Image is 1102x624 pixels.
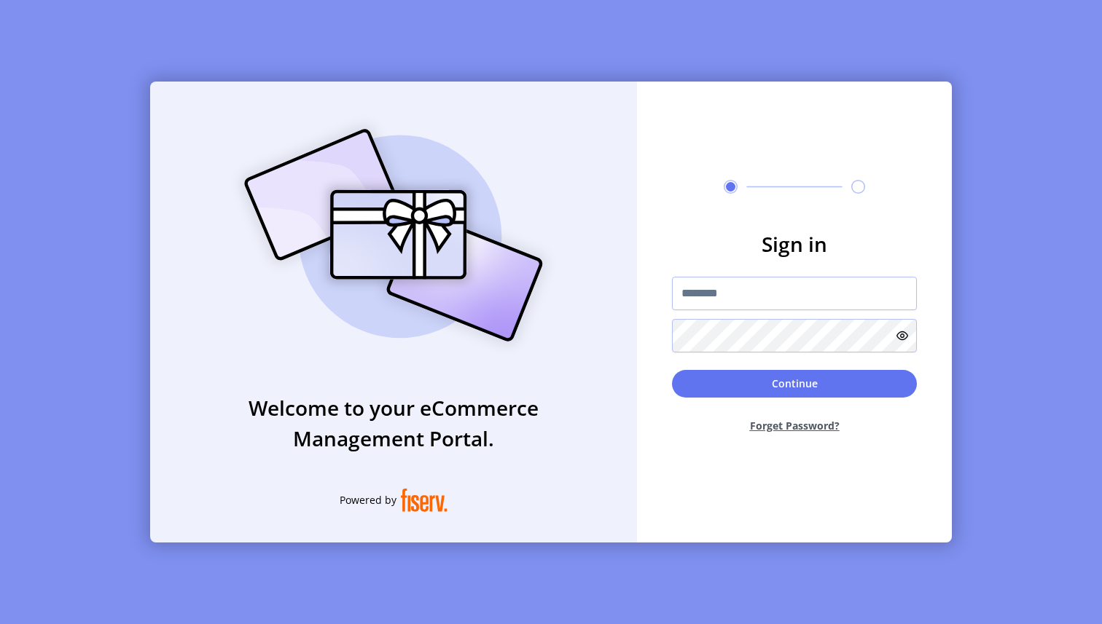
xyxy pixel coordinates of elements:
h3: Welcome to your eCommerce Management Portal. [150,392,637,454]
h3: Sign in [672,229,917,259]
button: Continue [672,370,917,398]
button: Forget Password? [672,406,917,445]
img: card_Illustration.svg [222,113,565,358]
span: Powered by [340,492,396,508]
